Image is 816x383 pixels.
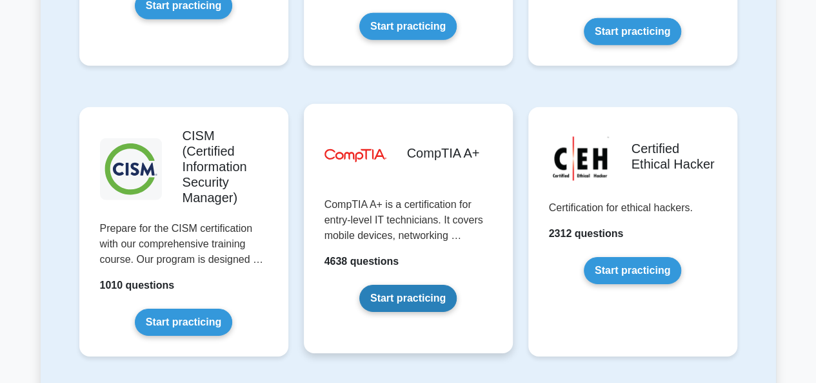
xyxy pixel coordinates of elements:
[359,285,457,312] a: Start practicing
[359,13,457,40] a: Start practicing
[135,309,232,336] a: Start practicing
[584,18,681,45] a: Start practicing
[584,257,681,284] a: Start practicing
